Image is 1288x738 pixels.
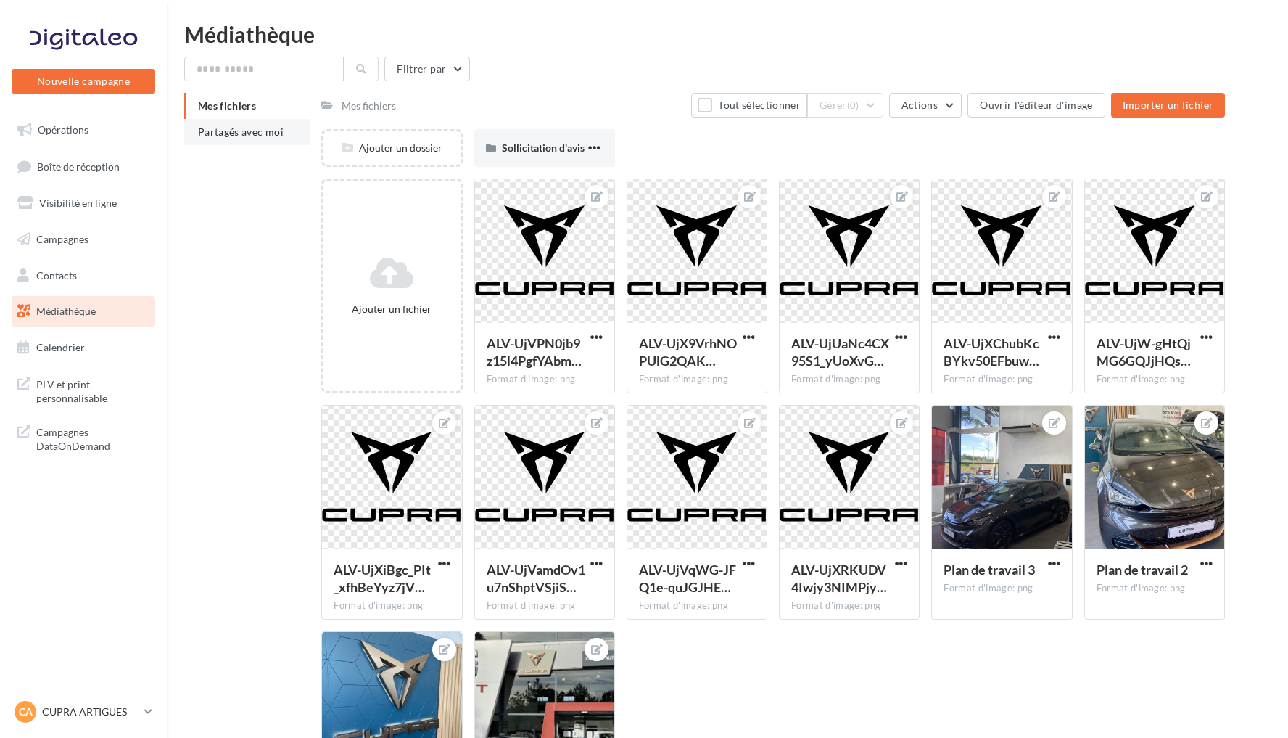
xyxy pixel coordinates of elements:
[384,57,470,81] button: Filtrer par
[1097,582,1213,595] div: Format d'image: png
[901,99,938,111] span: Actions
[36,305,96,317] span: Médiathèque
[9,151,158,182] a: Boîte de réception
[9,417,158,459] a: Campagnes DataOnDemand
[184,23,1271,45] div: Médiathèque
[334,599,450,612] div: Format d'image: png
[323,141,460,155] div: Ajouter un dossier
[19,705,33,719] span: CA
[1123,99,1214,111] span: Importer un fichier
[944,582,1060,595] div: Format d'image: png
[9,296,158,327] a: Médiathèque
[36,422,149,454] span: Campagnes DataOnDemand
[1097,335,1191,369] span: ALV-UjW-gHtQjMG6GQJjHQsB18lAMGNwNab3x-Sjpk9SA6k2ASmbcNAL
[42,705,139,719] p: CUPRA ARTIGUES
[9,188,158,218] a: Visibilité en ligne
[39,197,117,209] span: Visibilité en ligne
[38,123,88,136] span: Opérations
[502,142,585,154] span: Sollicitation d'avis
[37,160,120,172] span: Boîte de réception
[967,93,1105,118] button: Ouvrir l'éditeur d'image
[198,126,284,138] span: Partagés avec moi
[791,599,907,612] div: Format d'image: png
[639,562,736,595] span: ALV-UjVqWG-JFQ1e-quJGJHE0_r1EnsZNX62DIP7KTQCbA0N1VDUKPSM
[12,698,155,726] a: CA CUPRA ARTIGUES
[36,341,85,353] span: Calendrier
[889,93,962,118] button: Actions
[791,562,887,595] span: ALV-UjXRKUDV4Iwjy3NIMPjyrkEvNGambqvOZoX5aYnHDgOurwhwMQzB
[1097,562,1188,578] span: Plan de travail 2
[1111,93,1226,118] button: Importer un fichier
[36,233,88,245] span: Campagnes
[334,562,431,595] span: ALV-UjXiBgc_PIt_xfhBeYyz7jVm8K5hSVdVWgLjBLDPajr3NHfNJYTT
[36,374,149,406] span: PLV et print personnalisable
[691,93,807,118] button: Tout sélectionner
[9,115,158,145] a: Opérations
[639,599,755,612] div: Format d'image: png
[944,373,1060,386] div: Format d'image: png
[9,224,158,255] a: Campagnes
[847,99,859,111] span: (0)
[944,562,1035,578] span: Plan de travail 3
[791,373,907,386] div: Format d'image: png
[487,373,603,386] div: Format d'image: png
[807,93,883,118] button: Gérer(0)
[487,335,582,369] span: ALV-UjVPN0jb9z15l4PgfYAbmPTcDH7xmCoz7vHBrUm7PZJ6ZTjF_MwL
[9,261,158,291] a: Contacts
[639,335,737,369] span: ALV-UjX9VrhNOPUlG2QAKWzATTd5LtrO5KLxrzbgdET0Cjk5hN_q5orv
[9,332,158,363] a: Calendrier
[487,599,603,612] div: Format d'image: png
[36,268,77,281] span: Contacts
[12,69,155,94] button: Nouvelle campagne
[944,335,1039,369] span: ALV-UjXChubKcBYkv50EFbuwLI10ao1VowwQ4oytfvs8lQVUND9Ocqwk
[198,99,256,112] span: Mes fichiers
[639,373,755,386] div: Format d'image: png
[9,369,158,411] a: PLV et print personnalisable
[487,562,585,595] span: ALV-UjVamdOv1u7nShptVSjiSxmTnNaeeNDHV1-0Lcs2Gph8Pkm1dJMs
[791,335,889,369] span: ALV-UjUaNc4CX95S1_yUoXvGHomjvabXg8b_-8IxVKJ15FpBFPNUmoi9
[1097,373,1213,386] div: Format d'image: png
[329,302,454,316] div: Ajouter un fichier
[342,99,396,113] div: Mes fichiers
